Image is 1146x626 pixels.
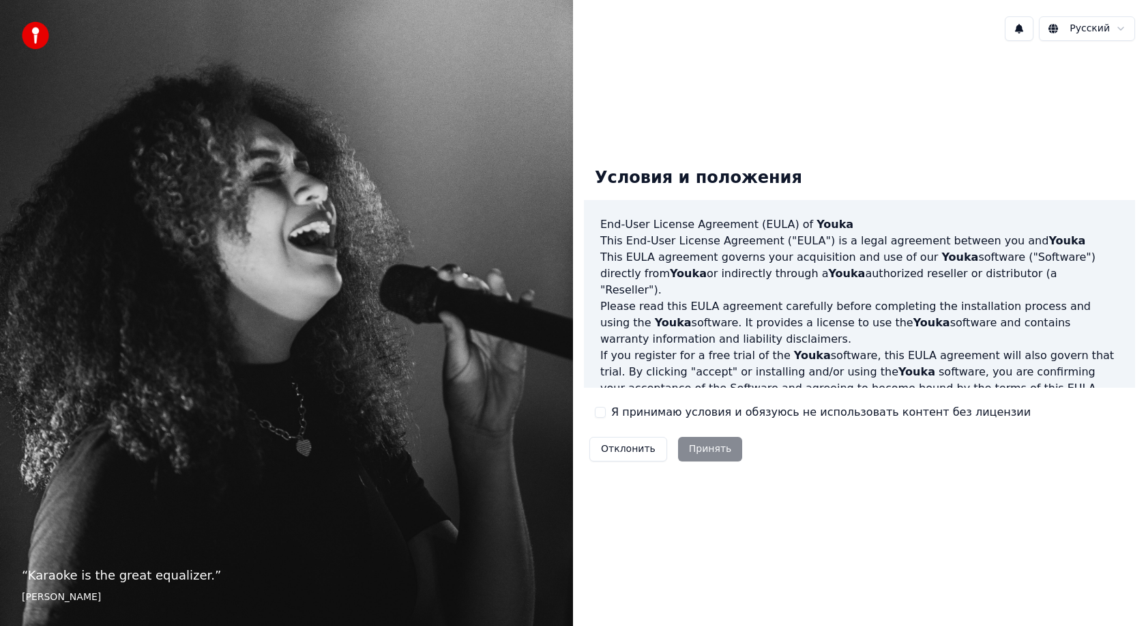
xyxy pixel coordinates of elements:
[589,437,667,461] button: Отклонить
[1048,234,1085,247] span: Youka
[600,249,1119,298] p: This EULA agreement governs your acquisition and use of our software ("Software") directly from o...
[584,156,813,200] div: Условия и положения
[600,298,1119,347] p: Please read this EULA agreement carefully before completing the installation process and using th...
[600,216,1119,233] h3: End-User License Agreement (EULA) of
[22,22,49,49] img: youka
[828,267,865,280] span: Youka
[941,251,978,264] span: Youka
[22,566,551,585] p: “ Karaoke is the great equalizer. ”
[655,316,692,329] span: Youka
[611,404,1031,421] label: Я принимаю условия и обязуюсь не использовать контент без лицензии
[670,267,707,280] span: Youka
[22,591,551,604] footer: [PERSON_NAME]
[600,233,1119,249] p: This End-User License Agreement ("EULA") is a legal agreement between you and
[794,349,831,362] span: Youka
[913,316,950,329] span: Youka
[600,347,1119,413] p: If you register for a free trial of the software, this EULA agreement will also govern that trial...
[898,365,935,378] span: Youka
[817,218,853,231] span: Youka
